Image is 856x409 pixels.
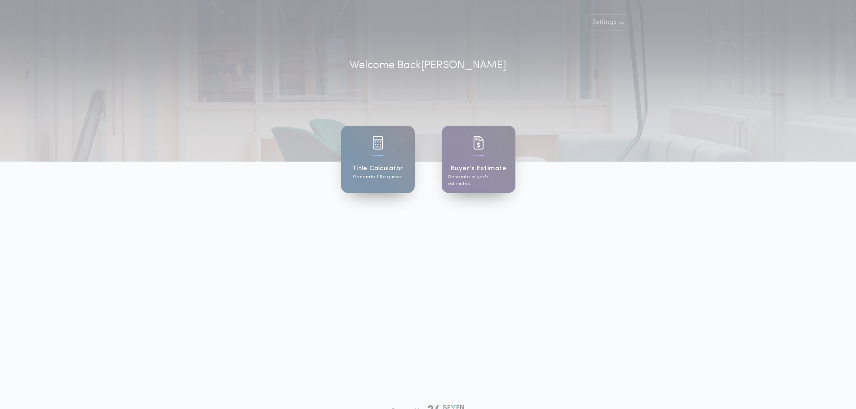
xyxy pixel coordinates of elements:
[353,174,402,180] p: Generate title quotes
[350,57,506,74] p: Welcome Back [PERSON_NAME]
[352,163,403,174] h1: Title Calculator
[450,163,506,174] h1: Buyer's Estimate
[442,126,515,193] a: card iconBuyer's EstimateGenerate buyer's estimates
[586,14,629,31] button: Settings
[473,136,484,150] img: card icon
[341,126,415,193] a: card iconTitle CalculatorGenerate title quotes
[448,174,509,187] p: Generate buyer's estimates
[373,136,383,150] img: card icon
